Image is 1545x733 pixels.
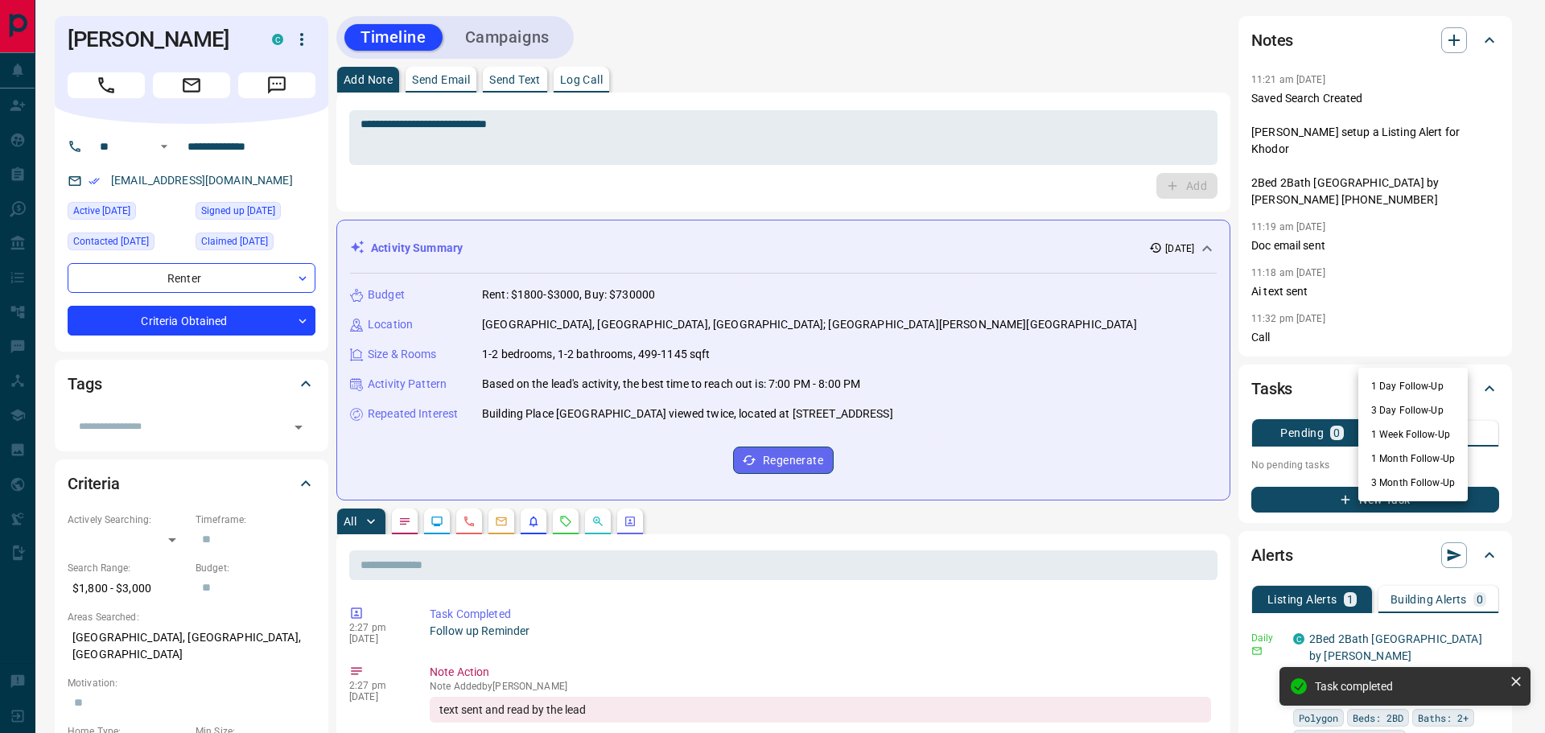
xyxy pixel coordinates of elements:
[1358,398,1468,422] li: 3 Day Follow-Up
[1358,447,1468,471] li: 1 Month Follow-Up
[1358,471,1468,495] li: 3 Month Follow-Up
[1358,422,1468,447] li: 1 Week Follow-Up
[1358,374,1468,398] li: 1 Day Follow-Up
[1315,680,1503,693] div: Task completed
